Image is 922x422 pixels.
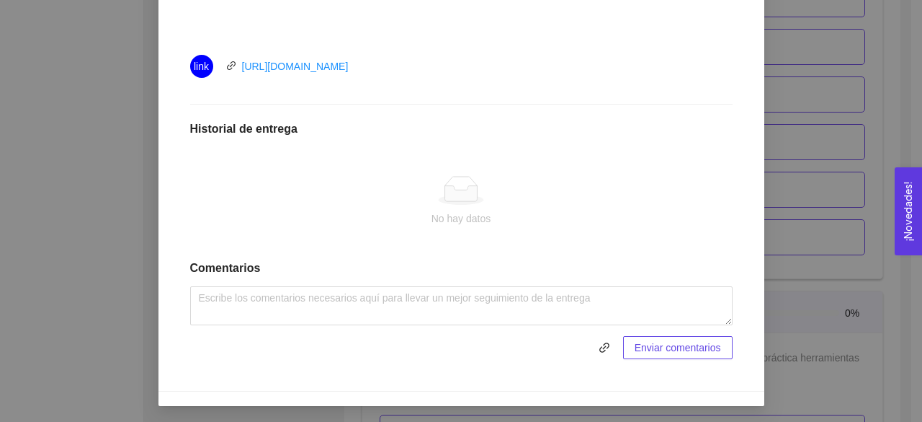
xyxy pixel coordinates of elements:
[226,61,236,71] span: link
[202,211,721,227] div: No hay datos
[190,261,733,276] h1: Comentarios
[594,342,615,353] span: link
[593,342,616,353] span: link
[242,61,349,72] a: [URL][DOMAIN_NAME]
[194,55,209,78] span: link
[895,167,922,255] button: Open Feedback Widget
[635,340,721,356] span: Enviar comentarios
[190,122,733,136] h1: Historial de entrega
[593,336,616,359] button: link
[623,336,733,359] button: Enviar comentarios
